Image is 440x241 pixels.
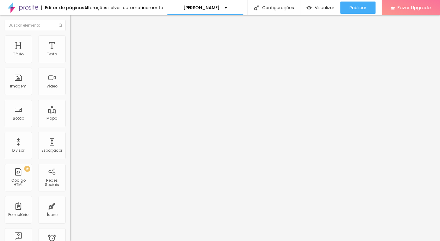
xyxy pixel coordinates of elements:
div: Espaçador [42,148,62,153]
div: Divisor [12,148,24,153]
div: Editor de páginas [41,6,84,10]
div: Código HTML [6,178,30,187]
button: Publicar [340,2,376,14]
div: Título [13,52,24,56]
button: Visualizar [300,2,340,14]
img: Icone [59,24,62,27]
img: Icone [254,5,259,10]
input: Buscar elemento [5,20,66,31]
p: [PERSON_NAME] [183,6,220,10]
div: Formulário [8,213,28,217]
div: Vídeo [46,84,57,88]
div: Texto [47,52,57,56]
img: view-1.svg [306,5,312,10]
div: Mapa [46,116,57,120]
div: Redes Sociais [40,178,64,187]
iframe: Editor [70,15,440,241]
span: Fazer Upgrade [398,5,431,10]
div: Botão [13,116,24,120]
span: Visualizar [315,5,334,10]
div: Alterações salvas automaticamente [84,6,163,10]
div: Ícone [47,213,57,217]
div: Imagem [10,84,27,88]
span: Publicar [350,5,366,10]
